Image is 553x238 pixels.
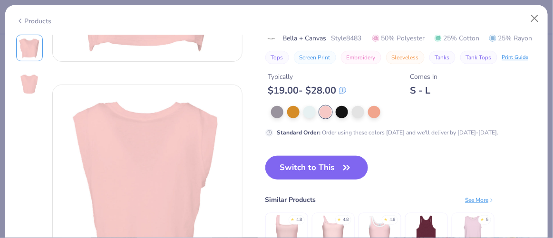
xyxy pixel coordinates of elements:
div: ★ [291,217,295,220]
span: 25% Cotton [435,33,480,43]
div: Order using these colors [DATE] and we'll deliver by [DATE]-[DATE]. [277,128,499,136]
button: Tank Tops [460,51,497,64]
div: S - L [410,85,438,96]
span: 50% Polyester [372,33,425,43]
div: 4.8 [343,217,349,223]
div: Products [16,16,52,26]
button: Tops [265,51,289,64]
div: ★ [338,217,341,220]
span: Bella + Canvas [283,33,327,43]
strong: Standard Order : [277,128,321,136]
div: 5 [486,217,489,223]
div: $ 19.00 - $ 28.00 [268,85,346,96]
button: Switch to This [265,156,369,180]
div: See More [466,195,495,204]
button: Screen Print [294,51,336,64]
img: Back [18,73,41,95]
span: 25% Rayon [489,33,533,43]
div: Typically [268,72,346,82]
button: Embroidery [341,51,381,64]
button: Tanks [429,51,456,64]
button: Sleeveless [386,51,425,64]
div: 4.8 [297,217,302,223]
img: Front [18,37,41,59]
div: Print Guide [502,53,529,61]
div: ★ [481,217,485,220]
img: brand logo [265,35,278,42]
button: Close [526,10,544,28]
div: 4.8 [390,217,396,223]
div: Comes In [410,72,438,82]
div: ★ [384,217,388,220]
span: Style 8483 [331,33,362,43]
div: Similar Products [265,195,316,205]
